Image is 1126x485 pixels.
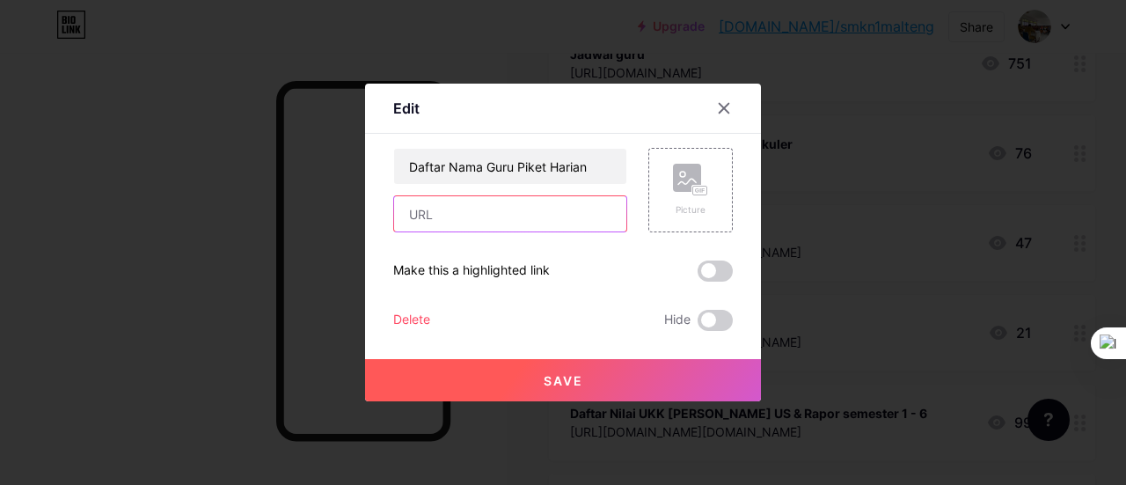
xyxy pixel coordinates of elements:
button: Save [365,359,761,401]
input: URL [394,196,626,231]
div: Make this a highlighted link [393,261,550,282]
input: Title [394,149,626,184]
div: Picture [673,203,708,217]
div: Edit [393,98,420,119]
div: Delete [393,310,430,331]
span: Hide [664,310,691,331]
span: Save [544,373,583,388]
